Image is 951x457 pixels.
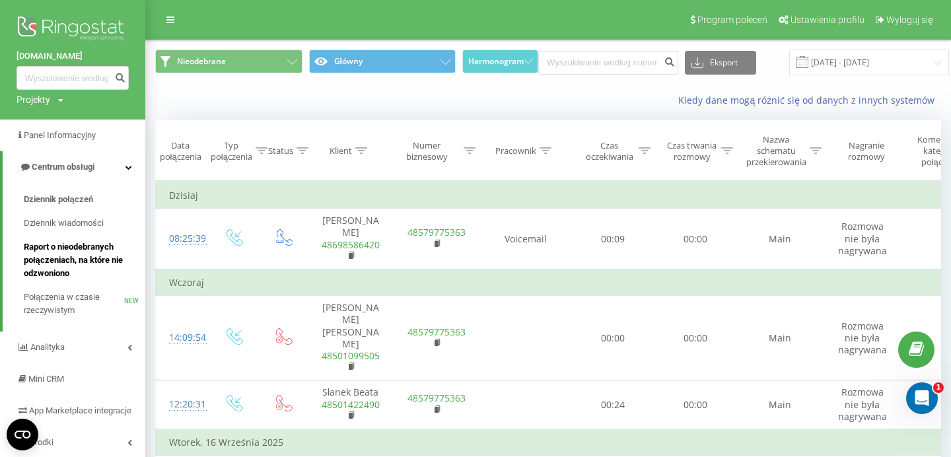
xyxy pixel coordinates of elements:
[30,437,53,447] span: Środki
[24,130,96,140] span: Panel Informacyjny
[30,342,65,352] span: Analityka
[737,296,823,380] td: Main
[24,217,104,230] span: Dziennik wiadomości
[654,380,737,429] td: 00:00
[538,51,678,75] input: Wyszukiwanie według numeru
[330,145,352,157] div: Klient
[322,398,380,411] a: 48501422490
[462,50,538,73] button: Harmonogram
[24,193,93,206] span: Dziennik połączeń
[407,326,466,338] a: 48579775363
[32,162,94,172] span: Centrum obsługi
[933,382,944,393] span: 1
[394,140,461,162] div: Numer biznesowy
[666,140,718,162] div: Czas trwania rozmowy
[24,291,124,317] span: Połączenia w czasie rzeczywistym
[268,145,293,157] div: Status
[155,50,302,73] button: Nieodebrane
[24,211,145,235] a: Dziennik wiadomości
[29,405,131,415] span: App Marketplace integracje
[495,145,536,157] div: Pracownik
[834,140,898,162] div: Nagranie rozmowy
[654,296,737,380] td: 00:00
[28,374,64,384] span: Mini CRM
[838,320,887,356] span: Rozmowa nie była nagrywana
[24,240,139,280] span: Raport o nieodebranych połączeniach, na które nie odzwoniono
[685,51,756,75] button: Eksport
[308,296,394,380] td: [PERSON_NAME] [PERSON_NAME]
[169,226,195,252] div: 08:25:39
[479,209,572,269] td: Voicemail
[697,15,767,25] span: Program poleceń
[24,188,145,211] a: Dziennik połączeń
[177,56,226,67] span: Nieodebrane
[838,220,887,256] span: Rozmowa nie była nagrywana
[572,209,654,269] td: 00:09
[3,151,145,183] a: Centrum obsługi
[886,15,933,25] span: Wyloguj się
[468,57,524,66] span: Harmonogram
[7,419,38,450] button: Open CMP widget
[17,50,129,63] a: [DOMAIN_NAME]
[169,325,195,351] div: 14:09:54
[583,140,635,162] div: Czas oczekiwania
[169,392,195,417] div: 12:20:31
[678,94,941,106] a: Kiedy dane mogą różnić się od danych z innych systemów
[407,226,466,238] a: 48579775363
[211,140,252,162] div: Typ połączenia
[791,15,864,25] span: Ustawienia profilu
[737,380,823,429] td: Main
[737,209,823,269] td: Main
[17,13,129,46] img: Ringostat logo
[24,235,145,285] a: Raport o nieodebranych połączeniach, na które nie odzwoniono
[156,140,205,162] div: Data połączenia
[322,238,380,251] a: 48698586420
[308,380,394,429] td: Słanek Beata
[24,285,145,322] a: Połączenia w czasie rzeczywistymNEW
[309,50,456,73] button: Główny
[572,380,654,429] td: 00:24
[906,382,938,414] iframe: Intercom live chat
[322,349,380,362] a: 48501099505
[17,66,129,90] input: Wyszukiwanie według numeru
[572,296,654,380] td: 00:00
[308,209,394,269] td: [PERSON_NAME]
[17,93,50,106] div: Projekty
[407,392,466,404] a: 48579775363
[838,386,887,422] span: Rozmowa nie była nagrywana
[746,134,806,168] div: Nazwa schematu przekierowania
[654,209,737,269] td: 00:00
